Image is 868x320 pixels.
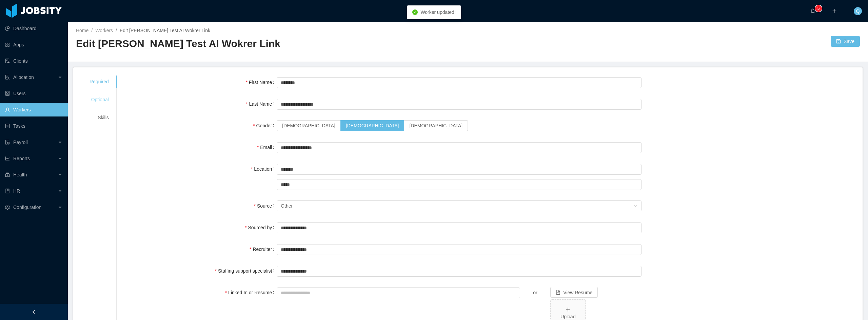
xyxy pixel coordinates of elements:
div: Skills [81,111,117,124]
p: 5 [817,5,820,12]
span: Payroll [13,140,28,145]
span: Worker updated! [420,9,455,15]
span: [DEMOGRAPHIC_DATA] [346,123,399,128]
a: icon: userWorkers [5,103,62,116]
span: Reports [13,156,30,161]
label: Sourced by [245,225,277,230]
button: icon: saveSave [831,36,860,47]
i: icon: setting [5,205,10,210]
span: [DEMOGRAPHIC_DATA] [409,123,462,128]
label: Staffing support specialist [215,268,277,274]
input: First Name [277,77,642,88]
a: icon: profileTasks [5,119,62,133]
span: [DEMOGRAPHIC_DATA] [282,123,335,128]
input: Last Name [277,99,642,110]
i: icon: medicine-box [5,172,10,177]
div: Optional [81,93,117,106]
span: / [116,28,117,33]
i: icon: plus [832,8,837,13]
a: icon: appstoreApps [5,38,62,51]
a: icon: auditClients [5,54,62,68]
input: Linked In or Resume [277,287,520,298]
i: icon: line-chart [5,156,10,161]
label: Source [254,203,277,209]
label: Recruiter [250,247,277,252]
div: Other [281,201,293,211]
a: Home [76,28,88,33]
label: Location [251,166,277,172]
span: Health [13,172,27,177]
a: icon: file-textView Resume [550,287,598,298]
span: Edit [PERSON_NAME] Test AI Wokrer Link [120,28,210,33]
span: / [91,28,93,33]
a: Workers [95,28,113,33]
span: Q [856,7,860,15]
span: HR [13,188,20,194]
i: icon: plus [566,307,570,312]
span: Configuration [13,205,41,210]
i: icon: check-circle [412,9,418,15]
span: Allocation [13,74,34,80]
h2: Edit [PERSON_NAME] Test AI Wokrer Link [76,37,468,51]
a: icon: pie-chartDashboard [5,22,62,35]
label: Last Name [246,101,277,107]
i: icon: bell [810,8,815,13]
i: icon: file-protect [5,140,10,145]
label: Email [257,145,277,150]
a: icon: robotUsers [5,87,62,100]
i: icon: solution [5,75,10,80]
sup: 5 [815,5,822,12]
label: Gender [253,123,277,128]
div: or [520,286,551,299]
label: First Name [245,80,277,85]
input: Email [277,142,642,153]
label: Linked In or Resume [225,290,277,295]
div: Required [81,76,117,88]
i: icon: book [5,189,10,193]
